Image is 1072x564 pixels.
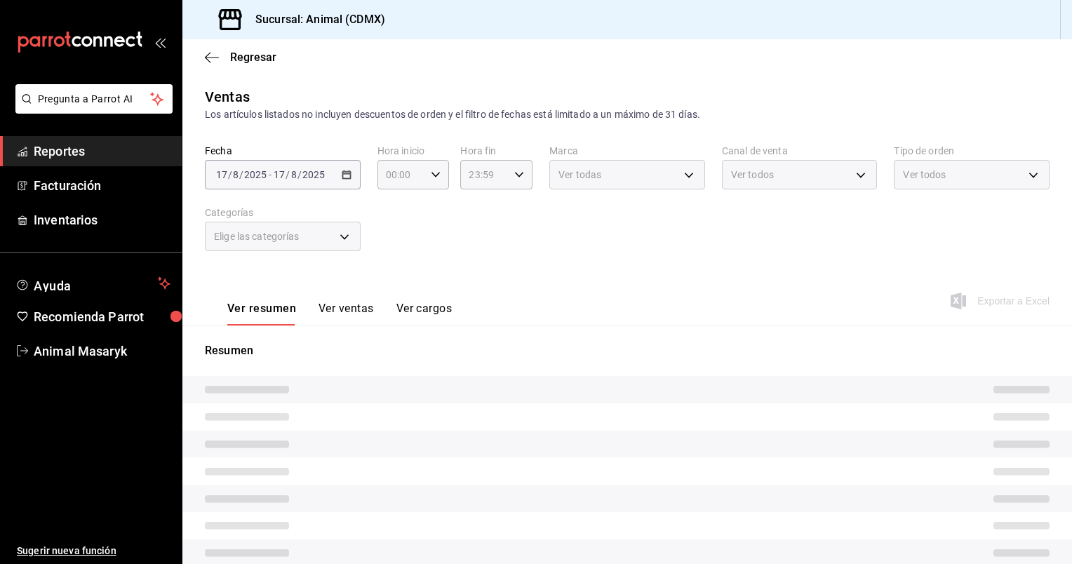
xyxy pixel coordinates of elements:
label: Canal de venta [722,146,878,156]
a: Pregunta a Parrot AI [10,102,173,116]
h3: Sucursal: Animal (CDMX) [244,11,385,28]
input: -- [232,169,239,180]
button: Ver ventas [319,302,374,325]
input: -- [290,169,297,180]
span: - [269,169,272,180]
label: Hora fin [460,146,532,156]
button: Pregunta a Parrot AI [15,84,173,114]
span: Ayuda [34,275,152,292]
button: Ver resumen [227,302,296,325]
span: Inventarios [34,210,170,229]
div: navigation tabs [227,302,452,325]
span: / [228,169,232,180]
span: Facturación [34,176,170,195]
span: / [286,169,290,180]
input: -- [215,169,228,180]
span: / [239,169,243,180]
span: Pregunta a Parrot AI [38,92,151,107]
label: Hora inicio [377,146,450,156]
span: Elige las categorías [214,229,300,243]
label: Tipo de orden [894,146,1050,156]
button: Ver cargos [396,302,453,325]
button: open_drawer_menu [154,36,166,48]
div: Ventas [205,86,250,107]
span: Ver todas [558,168,601,182]
p: Resumen [205,342,1050,359]
span: / [297,169,302,180]
input: -- [273,169,286,180]
span: Regresar [230,51,276,64]
input: ---- [243,169,267,180]
span: Reportes [34,142,170,161]
span: Sugerir nueva función [17,544,170,558]
span: Ver todos [731,168,774,182]
span: Ver todos [903,168,946,182]
label: Marca [549,146,705,156]
label: Categorías [205,208,361,217]
div: Los artículos listados no incluyen descuentos de orden y el filtro de fechas está limitado a un m... [205,107,1050,122]
label: Fecha [205,146,361,156]
input: ---- [302,169,326,180]
span: Animal Masaryk [34,342,170,361]
button: Regresar [205,51,276,64]
span: Recomienda Parrot [34,307,170,326]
